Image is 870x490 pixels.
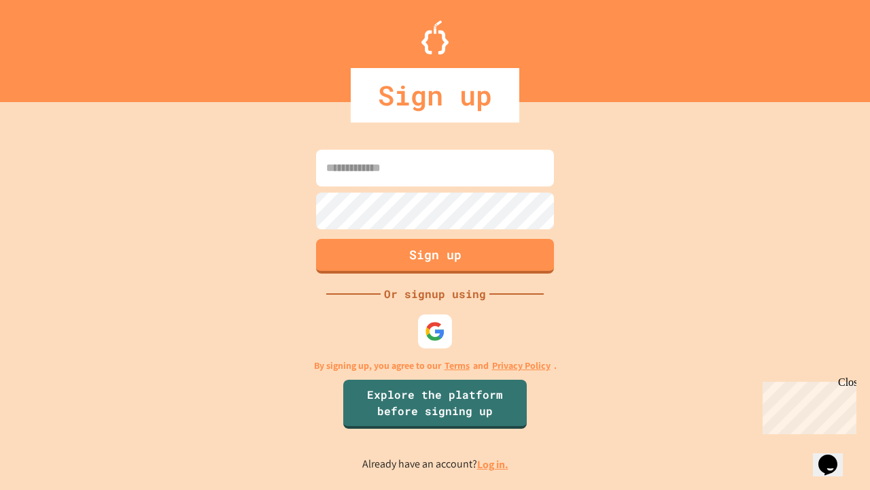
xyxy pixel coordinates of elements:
[492,359,551,373] a: Privacy Policy
[813,436,856,476] iframe: chat widget
[421,20,449,54] img: Logo.svg
[351,68,519,122] div: Sign up
[362,456,508,473] p: Already have an account?
[757,376,856,434] iframe: chat widget
[5,5,94,86] div: Chat with us now!Close
[314,359,557,373] p: By signing up, you agree to our and .
[445,359,470,373] a: Terms
[477,457,508,472] a: Log in.
[381,286,489,302] div: Or signup using
[316,239,554,274] button: Sign up
[343,380,527,429] a: Explore the platform before signing up
[425,321,445,342] img: google-icon.svg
